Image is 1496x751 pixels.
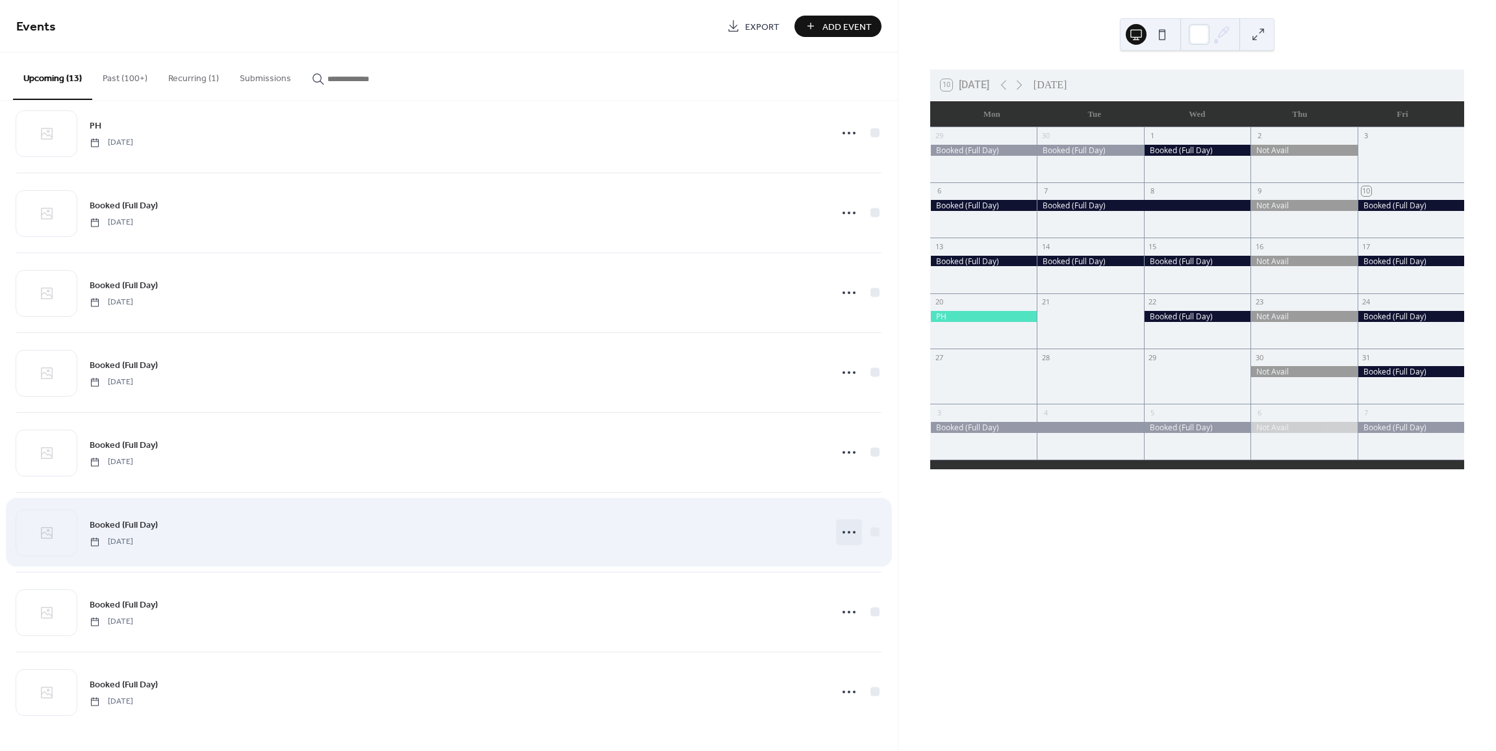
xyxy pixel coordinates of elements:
[90,198,158,213] a: Booked (Full Day)
[90,439,158,452] span: Booked (Full Day)
[13,53,92,100] button: Upcoming (13)
[1358,311,1464,322] div: Booked (Full Day)
[90,519,158,532] span: Booked (Full Day)
[1037,256,1143,267] div: Booked (Full Day)
[1144,422,1250,433] div: Booked (Full Day)
[1148,352,1158,362] div: 29
[229,53,301,99] button: Submissions
[1254,408,1264,417] div: 6
[1144,311,1250,322] div: Booked (Full Day)
[1148,186,1158,196] div: 8
[16,14,56,40] span: Events
[90,278,158,293] a: Booked (Full Day)
[158,53,229,99] button: Recurring (1)
[934,408,944,417] div: 3
[1041,408,1050,417] div: 4
[1351,101,1454,127] div: Fri
[1250,422,1357,433] div: Not Avail
[90,616,133,628] span: [DATE]
[1362,131,1371,141] div: 3
[90,358,158,373] a: Booked (Full Day)
[1250,145,1357,156] div: Not Avail
[930,145,1037,156] div: Booked (Full Day)
[1358,422,1464,433] div: Booked (Full Day)
[90,359,158,373] span: Booked (Full Day)
[90,677,158,692] a: Booked (Full Day)
[794,16,881,37] button: Add Event
[930,311,1037,322] div: PH
[90,536,133,548] span: [DATE]
[1362,408,1371,417] div: 7
[1362,186,1371,196] div: 10
[90,118,101,133] a: PH
[1144,145,1250,156] div: Booked (Full Day)
[1041,186,1050,196] div: 7
[1148,408,1158,417] div: 5
[1358,256,1464,267] div: Booked (Full Day)
[934,241,944,251] div: 13
[1041,297,1050,307] div: 21
[1362,241,1371,251] div: 17
[90,678,158,692] span: Booked (Full Day)
[90,696,133,708] span: [DATE]
[1043,101,1146,127] div: Tue
[1254,186,1264,196] div: 9
[822,20,872,34] span: Add Event
[1148,297,1158,307] div: 22
[1358,200,1464,211] div: Booked (Full Day)
[1254,131,1264,141] div: 2
[90,517,158,532] a: Booked (Full Day)
[90,199,158,213] span: Booked (Full Day)
[934,297,944,307] div: 20
[934,131,944,141] div: 29
[745,20,780,34] span: Export
[1041,131,1050,141] div: 30
[1254,241,1264,251] div: 16
[1037,200,1250,211] div: Booked (Full Day)
[90,597,158,612] a: Booked (Full Day)
[1249,101,1351,127] div: Thu
[934,352,944,362] div: 27
[90,137,133,149] span: [DATE]
[1041,352,1050,362] div: 28
[930,200,1037,211] div: Booked (Full Day)
[1362,352,1371,362] div: 31
[930,422,1144,433] div: Booked (Full Day)
[717,16,789,37] a: Export
[1033,77,1067,93] div: [DATE]
[1037,145,1143,156] div: Booked (Full Day)
[1148,241,1158,251] div: 15
[1146,101,1249,127] div: Wed
[1144,256,1250,267] div: Booked (Full Day)
[1362,297,1371,307] div: 24
[1250,200,1357,211] div: Not Avail
[1358,366,1464,377] div: Booked (Full Day)
[90,217,133,228] span: [DATE]
[90,279,158,293] span: Booked (Full Day)
[90,437,158,452] a: Booked (Full Day)
[90,598,158,612] span: Booked (Full Day)
[90,297,133,308] span: [DATE]
[90,119,101,133] span: PH
[1148,131,1158,141] div: 1
[1254,352,1264,362] div: 30
[934,186,944,196] div: 6
[1250,366,1357,377] div: Not Avail
[930,256,1037,267] div: Booked (Full Day)
[92,53,158,99] button: Past (100+)
[90,376,133,388] span: [DATE]
[1250,311,1357,322] div: Not Avail
[90,456,133,468] span: [DATE]
[1041,241,1050,251] div: 14
[1250,256,1357,267] div: Not Avail
[941,101,1043,127] div: Mon
[1254,297,1264,307] div: 23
